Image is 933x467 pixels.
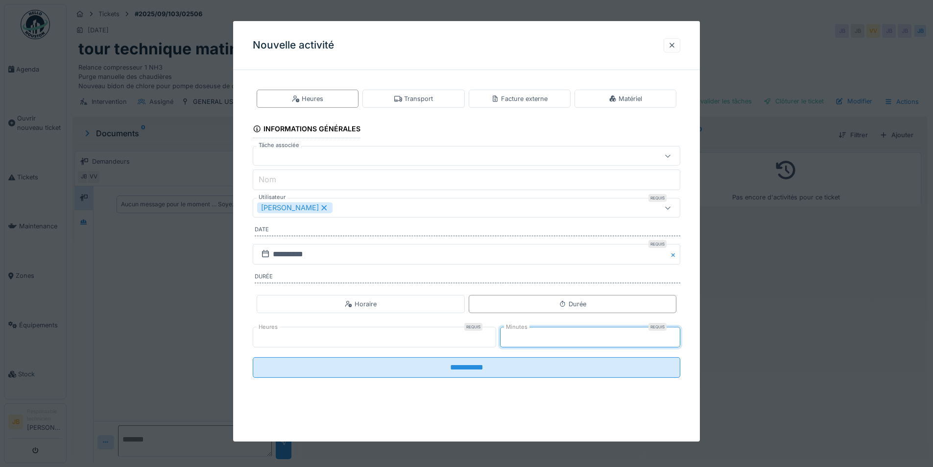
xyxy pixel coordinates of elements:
[257,173,278,185] label: Nom
[257,202,333,213] div: [PERSON_NAME]
[670,244,680,265] button: Close
[609,94,642,103] div: Matériel
[491,94,548,103] div: Facture externe
[255,225,680,236] label: Date
[648,240,667,248] div: Requis
[504,323,529,331] label: Minutes
[292,94,323,103] div: Heures
[257,141,301,149] label: Tâche associée
[394,94,433,103] div: Transport
[253,122,360,138] div: Informations générales
[253,39,334,51] h3: Nouvelle activité
[464,323,482,331] div: Requis
[648,323,667,331] div: Requis
[255,272,680,283] label: Durée
[257,193,287,201] label: Utilisateur
[648,194,667,202] div: Requis
[257,323,280,331] label: Heures
[345,299,377,309] div: Horaire
[559,299,586,309] div: Durée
